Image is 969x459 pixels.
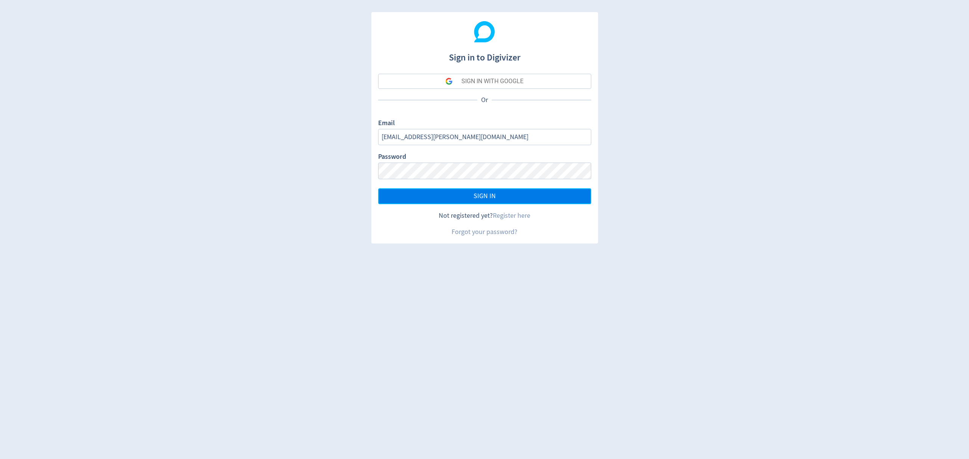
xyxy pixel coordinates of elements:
[378,45,591,64] h1: Sign in to Digivizer
[461,74,523,89] div: SIGN IN WITH GOOGLE
[378,152,406,163] label: Password
[378,118,395,129] label: Email
[378,188,591,204] button: SIGN IN
[378,211,591,220] div: Not registered yet?
[474,193,496,200] span: SIGN IN
[477,95,492,105] p: Or
[474,21,495,42] img: Digivizer Logo
[452,228,517,236] a: Forgot your password?
[378,74,591,89] button: SIGN IN WITH GOOGLE
[493,211,530,220] a: Register here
